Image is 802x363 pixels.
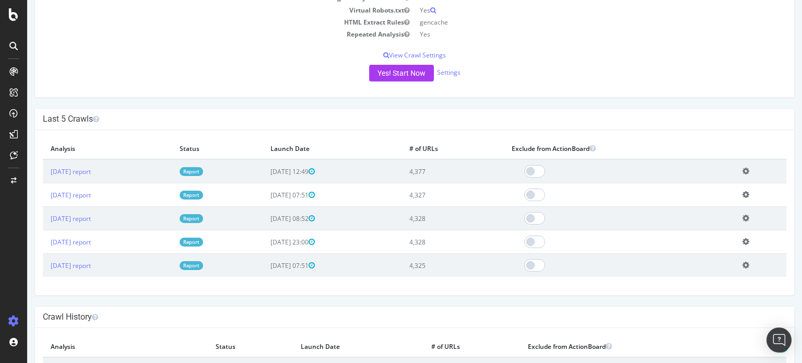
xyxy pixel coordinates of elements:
th: Status [145,138,235,159]
td: Virtual Robots.txt [16,4,387,16]
button: Yes! Start Now [342,65,407,81]
td: Repeated Analysis [16,28,387,40]
a: [DATE] report [23,214,64,223]
th: Analysis [16,138,145,159]
p: View Crawl Settings [16,51,759,60]
span: [DATE] 23:00 [243,238,288,247]
th: Status [181,336,266,357]
span: [DATE] 12:49 [243,167,288,176]
span: [DATE] 07:51 [243,191,288,200]
td: 4,328 [374,207,477,230]
div: Open Intercom Messenger [766,327,792,353]
th: Exclude from ActionBoard [493,336,710,357]
a: [DATE] report [23,261,64,270]
th: Launch Date [266,336,396,357]
th: Launch Date [235,138,374,159]
td: 4,325 [374,254,477,277]
th: Exclude from ActionBoard [477,138,707,159]
a: Report [152,191,176,200]
td: 4,328 [374,230,477,254]
a: Settings [410,68,433,77]
a: [DATE] report [23,238,64,247]
span: [DATE] 08:52 [243,214,288,223]
a: Report [152,214,176,223]
td: Yes [387,4,759,16]
td: 4,327 [374,183,477,207]
a: Report [152,261,176,270]
th: Analysis [16,336,181,357]
th: # of URLs [374,138,477,159]
td: Yes [387,28,759,40]
h4: Last 5 Crawls [16,114,759,124]
th: # of URLs [396,336,493,357]
span: [DATE] 07:51 [243,261,288,270]
td: 4,377 [374,159,477,183]
h4: Crawl History [16,312,759,322]
a: [DATE] report [23,191,64,200]
td: gencache [387,16,759,28]
a: Report [152,167,176,176]
a: Report [152,238,176,247]
a: [DATE] report [23,167,64,176]
td: HTML Extract Rules [16,16,387,28]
